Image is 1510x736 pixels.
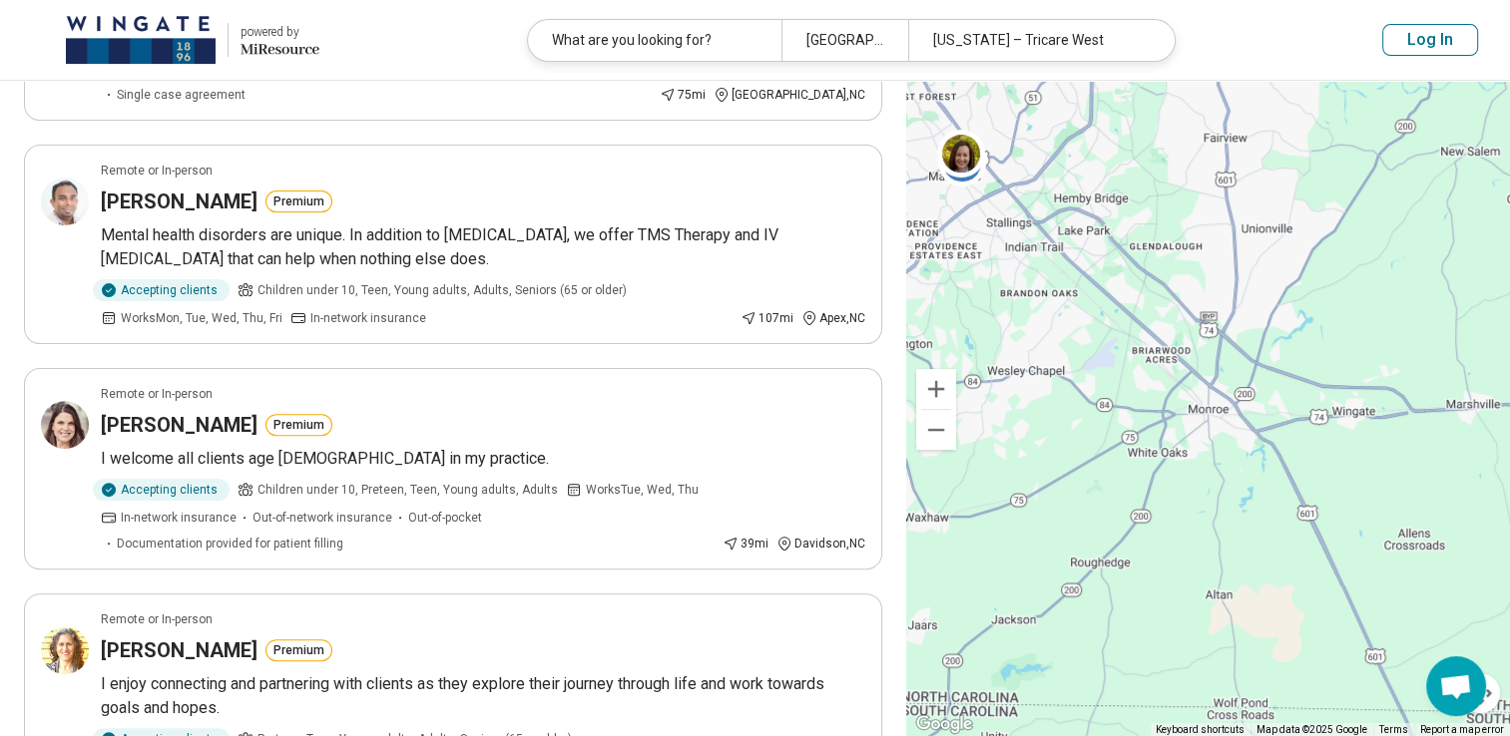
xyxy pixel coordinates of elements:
[93,279,230,301] div: Accepting clients
[528,20,781,61] div: What are you looking for?
[101,162,213,180] p: Remote or In-person
[408,509,482,527] span: Out-of-pocket
[1382,24,1478,56] button: Log In
[916,410,956,450] button: Zoom out
[32,16,319,64] a: Wingate Universitypowered by
[93,479,230,501] div: Accepting clients
[265,190,332,212] button: Premium
[776,535,865,552] div: Davidson , NC
[1426,656,1486,716] div: Open chat
[1257,724,1367,735] span: Map data ©2025 Google
[723,535,768,552] div: 39 mi
[121,509,237,527] span: In-network insurance
[101,610,213,628] p: Remote or In-person
[714,86,865,104] div: [GEOGRAPHIC_DATA] , NC
[908,20,1162,61] div: [US_STATE] – Tricare West
[117,86,246,104] span: Single case agreement
[741,309,793,327] div: 107 mi
[66,16,216,64] img: Wingate University
[101,672,865,720] p: I enjoy connecting and partnering with clients as they explore their journey through life and wor...
[801,309,865,327] div: Apex , NC
[310,309,426,327] span: In-network insurance
[1379,724,1408,735] a: Terms (opens in new tab)
[252,509,392,527] span: Out-of-network insurance
[101,447,865,471] p: I welcome all clients age [DEMOGRAPHIC_DATA] in my practice.
[781,20,908,61] div: [GEOGRAPHIC_DATA], [GEOGRAPHIC_DATA]
[916,369,956,409] button: Zoom in
[265,414,332,436] button: Premium
[101,223,865,271] p: Mental health disorders are unique. In addition to [MEDICAL_DATA], we offer TMS Therapy and IV [M...
[101,385,213,403] p: Remote or In-person
[257,481,558,499] span: Children under 10, Preteen, Teen, Young adults, Adults
[241,23,319,41] div: powered by
[265,639,332,661] button: Premium
[117,535,343,552] span: Documentation provided for patient filling
[101,411,257,439] h3: [PERSON_NAME]
[121,309,282,327] span: Works Mon, Tue, Wed, Thu, Fri
[660,86,706,104] div: 75 mi
[1420,724,1504,735] a: Report a map error
[257,281,627,299] span: Children under 10, Teen, Young adults, Adults, Seniors (65 or older)
[586,481,699,499] span: Works Tue, Wed, Thu
[101,636,257,664] h3: [PERSON_NAME]
[101,187,257,215] h3: [PERSON_NAME]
